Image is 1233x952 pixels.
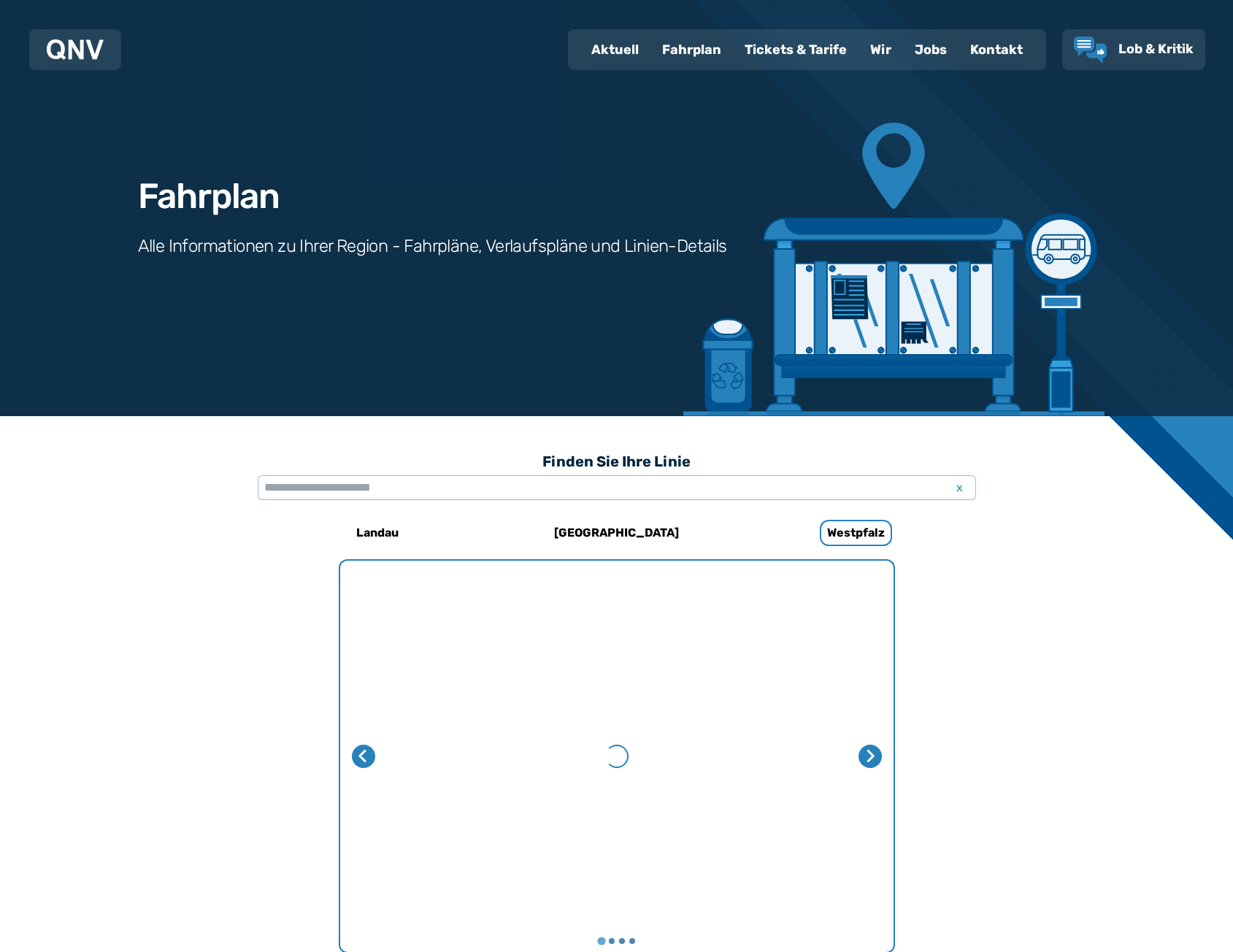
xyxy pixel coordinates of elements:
button: Gehe zu Seite 3 [619,938,625,944]
a: Landau [280,515,475,550]
h3: Finden Sie Ihre Linie [258,445,976,477]
a: QNV Logo [47,35,104,64]
img: QNV Logo [47,39,104,60]
a: Kontakt [959,31,1034,69]
ul: Wählen Sie eine Seite zum Anzeigen [340,936,894,946]
div: My Favorite Images [340,561,894,952]
button: Letzte Seite [352,745,375,768]
a: Fahrplan [650,31,733,69]
h1: Fahrplan [138,179,280,214]
a: Tickets & Tarife [733,31,859,69]
a: Westpfalz [759,515,953,550]
a: Aktuell [580,31,650,69]
button: Nächste Seite [859,745,882,768]
button: Gehe zu Seite 4 [629,938,635,944]
h6: Westpfalz [820,520,892,546]
a: [GEOGRAPHIC_DATA] [520,515,714,550]
h3: Alle Informationen zu Ihrer Region - Fahrpläne, Verlaufspläne und Linien-Details [138,234,727,258]
a: Lob & Kritik [1074,37,1194,63]
button: Gehe zu Seite 2 [609,938,615,944]
span: Lob & Kritik [1118,41,1194,57]
h6: [GEOGRAPHIC_DATA] [548,521,685,545]
span: x [950,479,970,496]
button: Gehe zu Seite 1 [597,937,605,945]
a: Jobs [903,31,959,69]
a: Wir [859,31,903,69]
li: 1 von 4 [340,561,894,952]
h6: Landau [350,521,404,545]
